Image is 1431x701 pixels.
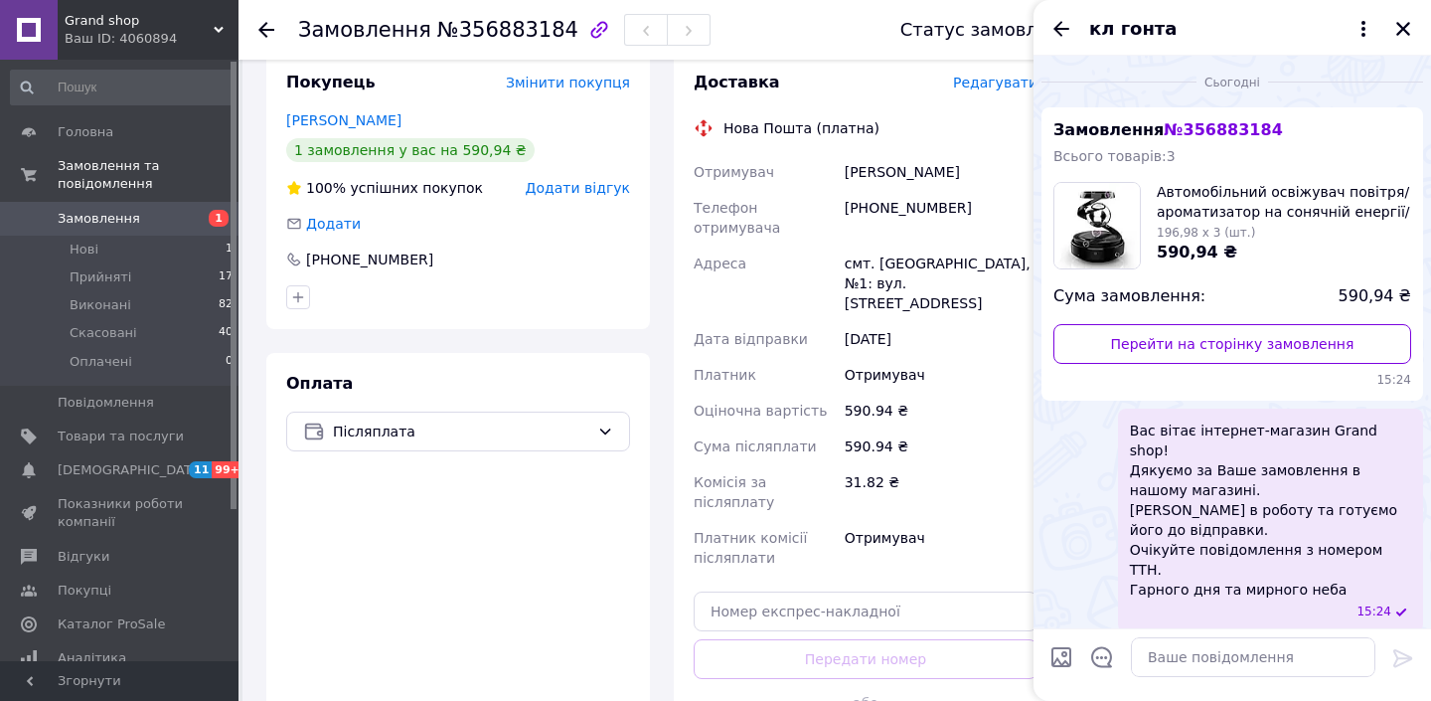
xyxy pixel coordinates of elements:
[841,429,1041,464] div: 590.94 ₴
[58,428,184,445] span: Товари та послуги
[58,582,111,600] span: Покупці
[1041,72,1423,91] div: 12.08.2025
[1053,148,1176,164] span: Всього товарів: 3
[258,20,274,40] div: Повернутися назад
[58,123,113,141] span: Головна
[286,112,401,128] a: [PERSON_NAME]
[286,374,353,393] span: Оплата
[70,324,137,342] span: Скасовані
[694,592,1037,631] input: Номер експрес-накладної
[304,250,435,269] div: [PHONE_NUMBER]
[694,438,817,454] span: Сума післяплати
[1053,285,1205,308] span: Сума замовлення:
[1053,372,1411,389] span: 15:24 12.08.2025
[694,474,774,510] span: Комісія за післяплату
[841,464,1041,520] div: 31.82 ₴
[70,353,132,371] span: Оплачені
[58,461,205,479] span: [DEMOGRAPHIC_DATA]
[841,190,1041,246] div: [PHONE_NUMBER]
[70,296,131,314] span: Виконані
[70,241,98,259] span: Нові
[226,353,233,371] span: 0
[1196,75,1268,91] span: Сьогодні
[694,200,780,236] span: Телефон отримувача
[1089,16,1177,42] span: кл гонта
[286,138,535,162] div: 1 замовлення у вас на 590,94 ₴
[1391,17,1415,41] button: Закрити
[189,461,212,478] span: 11
[1356,604,1391,620] span: 15:24 12.08.2025
[219,324,233,342] span: 40
[841,246,1041,321] div: смт. [GEOGRAPHIC_DATA], №1: вул. [STREET_ADDRESS]
[1130,421,1411,600] span: Вас вітає інтернет-магазин Grand shop! Дякуємо за Ваше замовлення в нашому магазині. [PERSON_NAME...
[953,75,1037,90] span: Редагувати
[900,20,1083,40] div: Статус замовлення
[841,520,1041,576] div: Отримувач
[219,296,233,314] span: 82
[841,393,1041,429] div: 590.94 ₴
[10,70,235,105] input: Пошук
[694,403,827,419] span: Оціночна вартість
[694,164,774,180] span: Отримувач
[1339,285,1411,308] span: 590,94 ₴
[1053,120,1283,139] span: Замовлення
[306,180,346,196] span: 100%
[694,73,780,91] span: Доставка
[1157,182,1411,222] span: Автомобільний освіжувач повітря/ ароматизатор на сонячній енергії/ левітація кільця/ чорний з кул...
[70,268,131,286] span: Прийняті
[209,210,229,227] span: 1
[694,367,756,383] span: Платник
[506,75,630,90] span: Змінити покупця
[65,12,214,30] span: Grand shop
[1053,324,1411,364] a: Перейти на сторінку замовлення
[58,548,109,566] span: Відгуки
[1054,183,1140,268] img: 6567912511_w100_h100_avtomobilnyj-osvezhitel-vozduha.jpg
[437,18,578,42] span: №356883184
[841,357,1041,393] div: Отримувач
[286,178,483,198] div: успішних покупок
[841,154,1041,190] div: [PERSON_NAME]
[58,649,126,667] span: Аналітика
[306,216,361,232] span: Додати
[286,73,376,91] span: Покупець
[333,421,589,442] span: Післяплата
[212,461,244,478] span: 99+
[298,18,431,42] span: Замовлення
[1049,17,1073,41] button: Назад
[1157,226,1255,240] span: 196,98 x 3 (шт.)
[65,30,238,48] div: Ваш ID: 4060894
[526,180,630,196] span: Додати відгук
[1089,16,1375,42] button: кл гонта
[58,495,184,531] span: Показники роботи компанії
[1157,243,1237,262] span: 590,94 ₴
[226,241,233,259] span: 1
[694,530,807,566] span: Платник комісії післяплати
[58,615,165,633] span: Каталог ProSale
[58,394,154,412] span: Повідомлення
[718,118,884,138] div: Нова Пошта (платна)
[219,268,233,286] span: 17
[58,210,140,228] span: Замовлення
[694,256,746,271] span: Адреса
[694,331,808,347] span: Дата відправки
[58,157,238,193] span: Замовлення та повідомлення
[841,321,1041,357] div: [DATE]
[1164,120,1282,139] span: № 356883184
[1089,644,1115,670] button: Відкрити шаблони відповідей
